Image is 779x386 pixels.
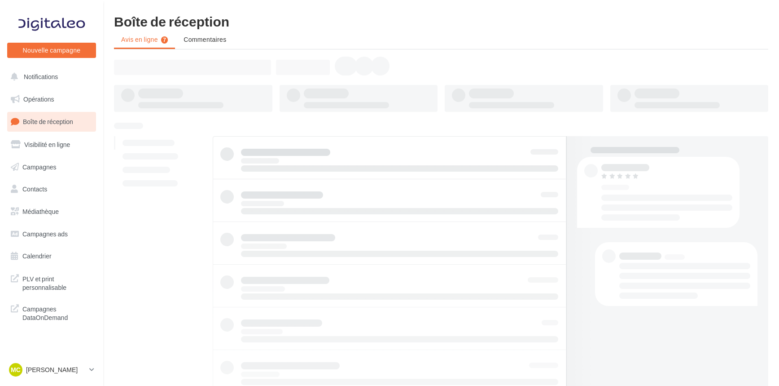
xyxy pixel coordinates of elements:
[5,112,98,131] a: Boîte de réception
[5,225,98,244] a: Campagnes ads
[184,35,226,43] span: Commentaires
[22,252,52,260] span: Calendrier
[5,67,94,86] button: Notifications
[23,118,73,125] span: Boîte de réception
[7,43,96,58] button: Nouvelle campagne
[22,185,47,193] span: Contacts
[5,299,98,326] a: Campagnes DataOnDemand
[5,202,98,221] a: Médiathèque
[5,180,98,199] a: Contacts
[114,14,768,28] div: Boîte de réception
[26,365,86,374] p: [PERSON_NAME]
[22,163,57,170] span: Campagnes
[7,361,96,378] a: MC [PERSON_NAME]
[22,208,59,215] span: Médiathèque
[5,90,98,109] a: Opérations
[5,158,98,177] a: Campagnes
[22,303,92,322] span: Campagnes DataOnDemand
[22,230,68,238] span: Campagnes ads
[22,273,92,292] span: PLV et print personnalisable
[24,141,70,148] span: Visibilité en ligne
[5,247,98,266] a: Calendrier
[24,73,58,80] span: Notifications
[23,95,54,103] span: Opérations
[5,135,98,154] a: Visibilité en ligne
[11,365,21,374] span: MC
[5,269,98,296] a: PLV et print personnalisable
